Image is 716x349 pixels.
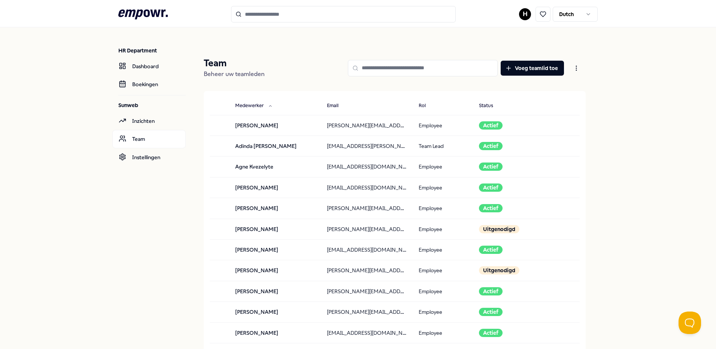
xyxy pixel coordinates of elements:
td: [PERSON_NAME] [229,198,321,219]
p: Sunweb [118,101,186,109]
td: [PERSON_NAME] [229,177,321,198]
td: Agne Kvezelyte [229,157,321,177]
td: Employee [413,260,473,281]
div: Actief [479,329,503,337]
a: Inzichten [112,112,186,130]
td: Employee [413,198,473,219]
button: Rol [413,98,441,113]
td: [PERSON_NAME][EMAIL_ADDRESS][DOMAIN_NAME] [321,115,413,136]
td: Employee [413,302,473,322]
td: [EMAIL_ADDRESS][DOMAIN_NAME] [321,177,413,198]
div: Actief [479,142,503,150]
button: Open menu [567,61,586,76]
td: [EMAIL_ADDRESS][DOMAIN_NAME] [321,322,413,343]
div: Uitgenodigd [479,266,519,274]
p: HR Department [118,47,186,54]
td: Employee [413,239,473,260]
div: Actief [479,287,503,295]
td: [PERSON_NAME] [229,239,321,260]
button: Voeg teamlid toe [501,61,564,76]
a: Instellingen [112,148,186,166]
td: [PERSON_NAME] [229,219,321,239]
td: [EMAIL_ADDRESS][DOMAIN_NAME] [321,157,413,177]
td: Employee [413,322,473,343]
td: [PERSON_NAME] [229,322,321,343]
div: Uitgenodigd [479,225,519,233]
div: Actief [479,121,503,130]
td: Employee [413,177,473,198]
p: Team [204,57,265,69]
td: [PERSON_NAME][EMAIL_ADDRESS][PERSON_NAME][DOMAIN_NAME] [321,302,413,322]
a: Dashboard [112,57,186,75]
a: Team [112,130,186,148]
td: Adinda [PERSON_NAME] [229,136,321,156]
td: [PERSON_NAME][EMAIL_ADDRESS][DOMAIN_NAME] [321,219,413,239]
div: Actief [479,163,503,171]
span: Beheer uw teamleden [204,70,265,78]
div: Actief [479,183,503,192]
td: [EMAIL_ADDRESS][DOMAIN_NAME] [321,239,413,260]
td: [PERSON_NAME][EMAIL_ADDRESS][DOMAIN_NAME] [321,260,413,281]
td: Team Lead [413,136,473,156]
button: H [519,8,531,20]
iframe: Help Scout Beacon - Open [679,312,701,334]
td: Employee [413,219,473,239]
div: Actief [479,308,503,316]
td: [PERSON_NAME] [229,302,321,322]
div: Actief [479,204,503,212]
td: [PERSON_NAME] [229,260,321,281]
button: Email [321,98,354,113]
button: Status [473,98,508,113]
td: [PERSON_NAME][EMAIL_ADDRESS][DOMAIN_NAME] [321,198,413,219]
td: [PERSON_NAME] [229,281,321,301]
input: Search for products, categories or subcategories [231,6,456,22]
div: Actief [479,246,503,254]
a: Boekingen [112,75,186,93]
td: Employee [413,281,473,301]
td: [EMAIL_ADDRESS][PERSON_NAME][DOMAIN_NAME] [321,136,413,156]
td: [PERSON_NAME] [229,115,321,136]
td: [PERSON_NAME][EMAIL_ADDRESS][DOMAIN_NAME] [321,281,413,301]
button: Medewerker [229,98,279,113]
td: Employee [413,115,473,136]
td: Employee [413,157,473,177]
